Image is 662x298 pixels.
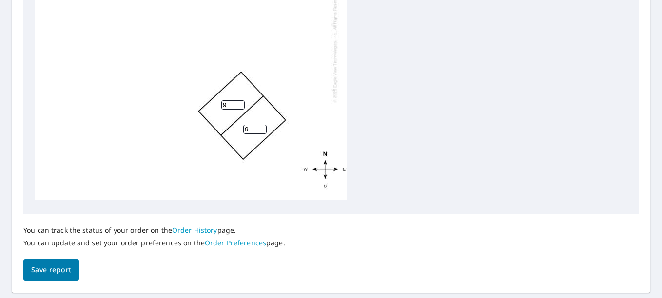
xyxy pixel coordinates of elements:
[31,264,71,276] span: Save report
[205,238,266,247] a: Order Preferences
[172,225,217,235] a: Order History
[23,239,285,247] p: You can update and set your order preferences on the page.
[23,259,79,281] button: Save report
[23,226,285,235] p: You can track the status of your order on the page.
